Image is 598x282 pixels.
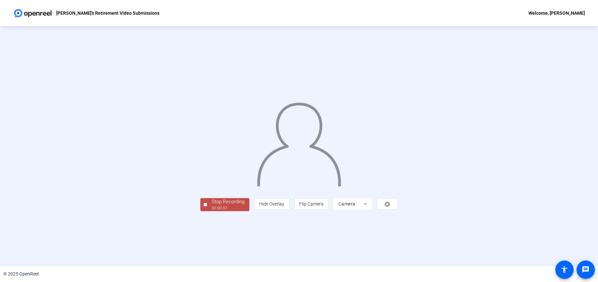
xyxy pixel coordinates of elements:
button: Stop Recording00:00:07 [200,198,249,211]
span: Flip Camera [299,201,324,207]
span: Hide Overlay [259,201,284,207]
button: Flip Camera [294,198,329,210]
mat-icon: message [582,266,590,274]
img: OpenReel logo [13,7,53,20]
mat-icon: accessibility [560,266,568,274]
div: Stop Recording [212,198,244,206]
button: Hide Overlay [254,198,290,210]
div: 00:00:07 [212,205,244,211]
div: Welcome, [PERSON_NAME] [528,9,585,17]
div: © 2025 OpenReel [3,271,39,277]
p: [PERSON_NAME]'s Retirement Video Submissions [56,9,159,17]
img: overlay [256,97,341,186]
